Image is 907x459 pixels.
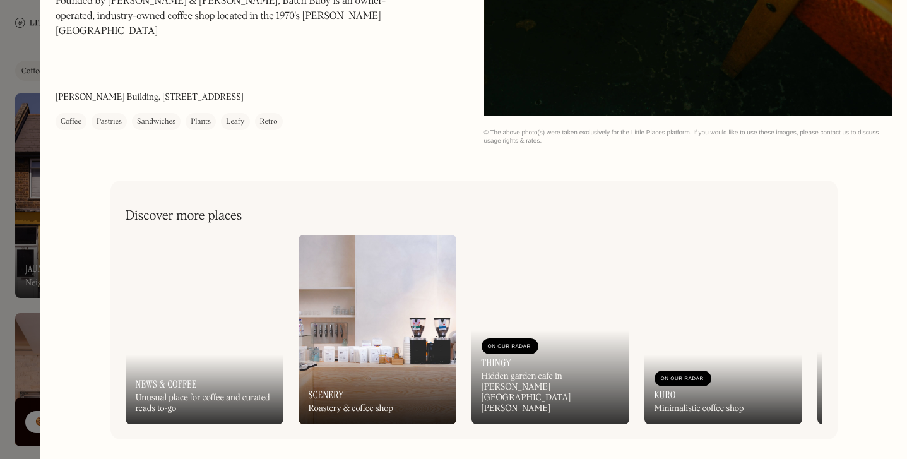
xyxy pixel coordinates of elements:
div: Coffee [61,116,81,128]
div: Minimalistic coffee shop [655,403,744,414]
div: Unusual place for coffee and curated reads to-go [136,393,273,414]
div: Hidden garden cafe in [PERSON_NAME][GEOGRAPHIC_DATA][PERSON_NAME] [482,371,619,414]
div: On Our Radar [488,340,532,353]
a: On Our RadarThingyHidden garden cafe in [PERSON_NAME][GEOGRAPHIC_DATA][PERSON_NAME] [471,235,629,424]
a: SceneryRoastery & coffee shop [299,235,456,424]
p: ‍ [56,67,396,82]
a: News & CoffeeUnusual place for coffee and curated reads to-go [126,235,283,424]
h2: Discover more places [126,208,242,224]
div: © The above photo(s) were taken exclusively for the Little Places platform. If you would like to ... [484,129,892,145]
a: On Our RadarKuroMinimalistic coffee shop [644,235,802,424]
h3: Thingy [482,357,511,369]
div: Leafy [226,116,244,128]
div: Plants [191,116,211,128]
h3: News & Coffee [136,378,197,390]
div: Sandwiches [137,116,175,128]
h3: Kuro [655,389,676,401]
h3: Scenery [309,389,344,401]
p: [PERSON_NAME] Building, [STREET_ADDRESS] [56,91,244,104]
p: ‍ [56,45,396,61]
div: Pastries [97,116,122,128]
div: Roastery & coffee shop [309,403,393,414]
div: Retro [260,116,278,128]
div: On Our Radar [661,373,705,385]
